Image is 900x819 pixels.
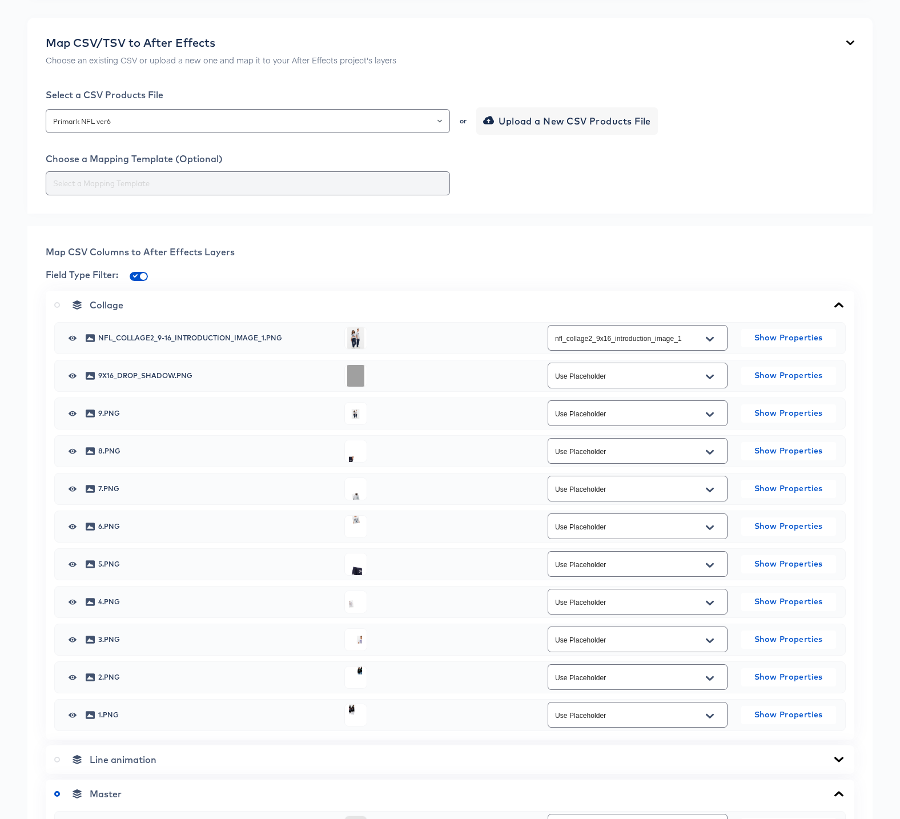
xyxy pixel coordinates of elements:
[746,481,831,496] span: Show Properties
[46,269,118,280] span: Field Type Filter:
[98,523,336,530] span: 6.png
[741,517,836,536] button: Show Properties
[98,599,336,605] span: 4.png
[741,367,836,385] button: Show Properties
[701,669,718,688] button: Open
[51,177,445,190] input: Select a Mapping Template
[98,372,336,379] span: 9x16_Drop_Shadow.png
[98,448,336,455] span: 8.png
[746,557,831,571] span: Show Properties
[98,561,336,568] span: 5.png
[98,485,336,492] span: 7.png
[746,632,831,647] span: Show Properties
[741,442,836,460] button: Show Properties
[746,519,831,533] span: Show Properties
[741,329,836,347] button: Show Properties
[746,331,831,345] span: Show Properties
[741,404,836,423] button: Show Properties
[46,246,235,258] span: Map CSV Columns to After Effects Layers
[701,330,718,348] button: Open
[476,107,658,135] button: Upload a New CSV Products File
[46,153,854,164] div: Choose a Mapping Template (Optional)
[459,118,468,125] div: or
[98,674,336,681] span: 2.png
[741,668,836,686] button: Show Properties
[46,54,396,66] p: Choose an existing CSV or upload a new one and map it to your After Effects project's layers
[741,555,836,573] button: Show Properties
[746,670,831,684] span: Show Properties
[701,368,718,386] button: Open
[98,410,336,417] span: 9.png
[741,631,836,649] button: Show Properties
[746,708,831,722] span: Show Properties
[746,444,831,458] span: Show Properties
[485,113,651,129] span: Upload a New CSV Products File
[701,556,718,575] button: Open
[701,519,718,537] button: Open
[98,712,336,718] span: 1.png
[701,594,718,612] button: Open
[741,480,836,498] button: Show Properties
[90,299,123,311] span: Collage
[98,636,336,643] span: 3.png
[701,406,718,424] button: Open
[90,788,122,800] span: Master
[90,754,156,765] span: Line animation
[701,481,718,499] button: Open
[701,632,718,650] button: Open
[741,706,836,724] button: Show Properties
[746,595,831,609] span: Show Properties
[746,406,831,420] span: Show Properties
[51,115,445,128] input: Select a Products File
[701,707,718,725] button: Open
[437,113,442,129] button: Open
[46,89,854,101] div: Select a CSV Products File
[741,593,836,611] button: Show Properties
[701,443,718,461] button: Open
[98,335,336,342] span: nfl_collage2_9-16_introduction_image_1.png
[746,368,831,383] span: Show Properties
[46,36,396,50] div: Map CSV/TSV to After Effects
